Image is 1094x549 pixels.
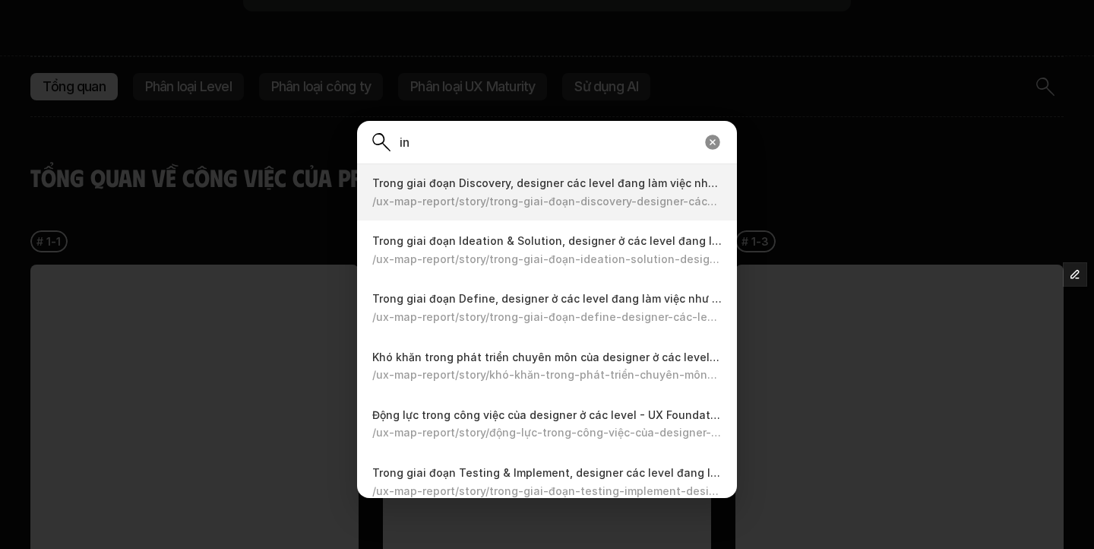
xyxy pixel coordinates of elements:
a: Trong giai đoạn Discovery, designer các level đang làm việc như thế nào? - UX Foundation /ux-map-... [357,163,737,221]
a: Động lực trong công việc của designer ở các level - UX Foundation /ux-map-report/story/động-lực-t... [357,395,737,452]
a: Trong giai đoạn Testing & Implement, designer các level đang làm việc như thế nào - UX Foundation... [357,453,737,510]
img: icon alongside the Site Search input [372,133,390,151]
input: Tìm kiếm câu truyện [400,130,694,154]
a: Trong giai đoạn Define, designer ở các level đang làm việc như thế nào? - UX Foundation /ux-map-r... [357,280,737,337]
button: Edit Framer Content [1064,263,1086,286]
a: Trong giai đoạn Ideation & Solution, designer ở các level đang làm việc như thế nào? - UX Foundat... [357,222,737,279]
a: Khó khăn trong phát triển chuyên môn của designer ở các level - UX Foundation /ux-map-report/stor... [357,338,737,395]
